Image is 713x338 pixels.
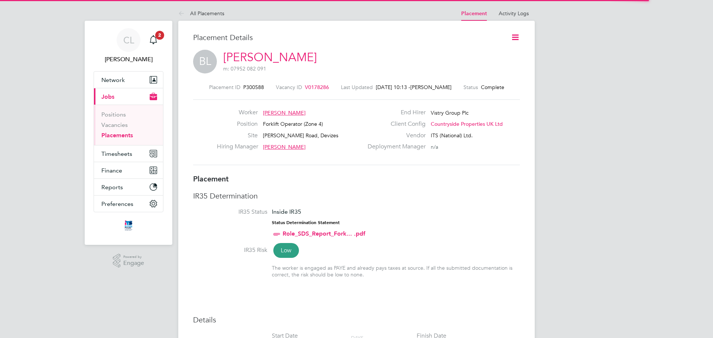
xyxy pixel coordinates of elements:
img: itsconstruction-logo-retina.png [123,220,134,232]
span: Reports [101,184,123,191]
span: Network [101,76,125,83]
span: m: 07952 082 091 [223,65,266,72]
span: Complete [481,84,504,91]
span: [DATE] 10:13 - [376,84,410,91]
a: Activity Logs [499,10,529,17]
a: Positions [101,111,126,118]
label: Worker [217,109,258,117]
strong: Status Determination Statement [272,220,340,225]
span: n/a [431,144,438,150]
h3: Placement Details [193,33,499,42]
label: Site [217,132,258,140]
button: Jobs [94,88,163,105]
span: Low [273,243,299,258]
label: Position [217,120,258,128]
button: Reports [94,179,163,195]
a: Placements [101,132,133,139]
span: [PERSON_NAME] [263,109,306,116]
label: Hiring Manager [217,143,258,151]
label: Vacancy ID [276,84,302,91]
h3: Details [193,315,520,325]
span: Powered by [123,254,144,260]
a: Powered byEngage [113,254,144,268]
a: Placement [461,10,487,17]
button: Preferences [94,196,163,212]
label: Last Updated [341,84,373,91]
a: CL[PERSON_NAME] [94,28,163,64]
span: Engage [123,260,144,266]
div: Jobs [94,105,163,145]
a: Go to home page [94,220,163,232]
span: Finance [101,167,122,174]
span: 2 [155,31,164,40]
label: End Hirer [363,109,426,117]
span: Chelsea Lawford [94,55,163,64]
label: Placement ID [209,84,240,91]
button: Timesheets [94,145,163,162]
span: Jobs [101,93,114,100]
label: Client Config [363,120,426,128]
b: Placement [193,174,229,183]
span: [PERSON_NAME] [410,84,452,91]
label: Vendor [363,132,426,140]
a: All Placements [178,10,224,17]
span: Countryside Properties UK Ltd [431,121,503,127]
a: 2 [146,28,161,52]
button: Network [94,72,163,88]
span: [PERSON_NAME] [263,144,306,150]
span: Vistry Group Plc [431,109,469,116]
a: Role_SDS_Report_Fork... .pdf [283,230,365,237]
a: Vacancies [101,121,128,128]
span: BL [193,50,217,73]
span: CL [123,35,134,45]
label: IR35 Risk [193,246,267,254]
button: Finance [94,162,163,178]
a: [PERSON_NAME] [223,50,317,65]
nav: Main navigation [85,21,172,245]
span: Preferences [101,200,133,207]
span: Forklift Operator (Zone 4) [263,121,323,127]
span: Inside IR35 [272,208,301,215]
h3: IR35 Determination [193,191,520,201]
span: Timesheets [101,150,132,157]
label: IR35 Status [193,208,267,216]
div: The worker is engaged as PAYE and already pays taxes at source. If all the submitted documentatio... [272,265,520,278]
span: ITS (National) Ltd. [431,132,473,139]
span: P300588 [243,84,264,91]
span: [PERSON_NAME] Road, Devizes [263,132,338,139]
span: V0178286 [305,84,329,91]
label: Deployment Manager [363,143,426,151]
label: Status [463,84,478,91]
